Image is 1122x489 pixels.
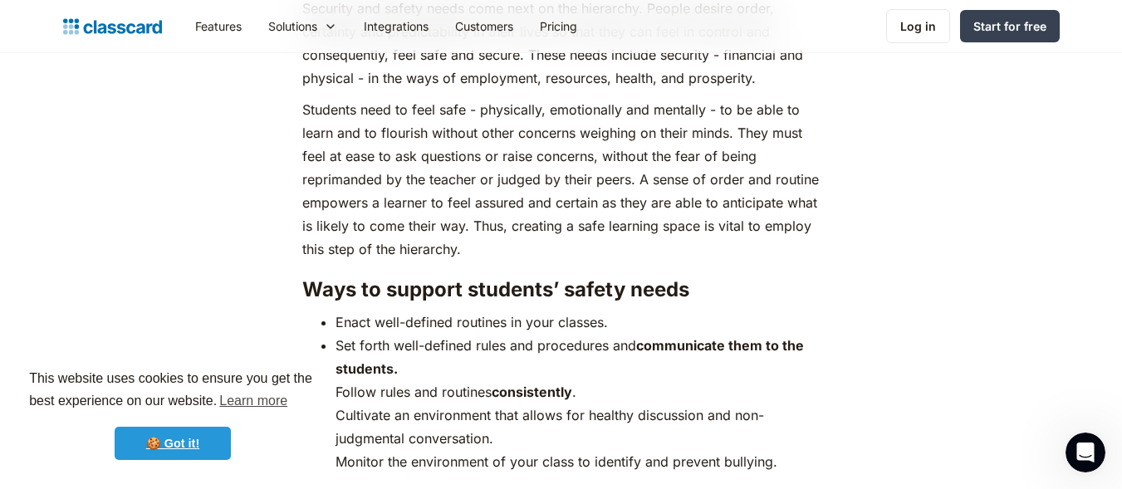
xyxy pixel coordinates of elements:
[255,7,350,45] div: Solutions
[336,380,820,403] li: Follow rules and routines .
[336,403,820,450] li: Cultivate an environment that allows for healthy discussion and non-judgmental conversation.
[336,334,820,380] li: Set forth well-defined rules and procedures and
[63,15,162,38] a: home
[29,369,316,413] span: This website uses cookies to ensure you get the best experience on our website.
[886,9,950,43] a: Log in
[302,277,820,302] h3: Ways to support students’ safety needs
[336,450,820,473] li: Monitor the environment of your class to identify and prevent bullying.
[900,17,936,35] div: Log in
[960,10,1060,42] a: Start for free
[115,427,231,460] a: dismiss cookie message
[217,389,290,413] a: learn more about cookies
[182,7,255,45] a: Features
[302,98,820,261] p: Students need to feel safe - physically, emotionally and mentally - to be able to learn and to fl...
[336,311,820,334] li: Enact well-defined routines in your classes.
[13,353,332,476] div: cookieconsent
[268,17,317,35] div: Solutions
[442,7,527,45] a: Customers
[973,17,1046,35] div: Start for free
[350,7,442,45] a: Integrations
[527,7,590,45] a: Pricing
[336,337,804,377] strong: communicate them to the students.
[492,384,572,400] strong: consistently
[1066,433,1105,472] iframe: Intercom live chat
